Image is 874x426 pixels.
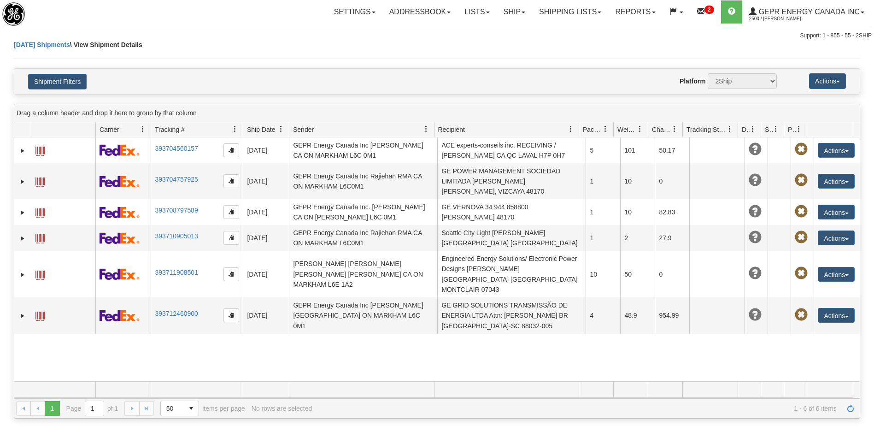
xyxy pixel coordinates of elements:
[620,225,655,251] td: 2
[100,232,140,244] img: 2 - FedEx Express®
[18,234,27,243] a: Expand
[273,121,289,137] a: Ship Date filter column settings
[795,143,808,156] span: Pickup Not Assigned
[586,163,620,199] td: 1
[160,401,199,416] span: Page sizes drop down
[155,145,198,152] a: 393704560157
[437,199,586,225] td: GE VERNOVA 34 944 858800 [PERSON_NAME] 48170
[14,41,70,48] a: [DATE] Shipments
[749,14,818,24] span: 2500 / [PERSON_NAME]
[632,121,648,137] a: Weight filter column settings
[563,121,579,137] a: Recipient filter column settings
[418,121,434,137] a: Sender filter column settings
[252,405,312,412] div: No rows are selected
[100,125,119,134] span: Carrier
[690,0,721,24] a: 2
[223,308,239,322] button: Copy to clipboard
[243,251,289,297] td: [DATE]
[160,401,245,416] span: items per page
[458,0,496,24] a: Lists
[35,308,45,322] a: Label
[243,199,289,225] td: [DATE]
[667,121,682,137] a: Charge filter column settings
[620,199,655,225] td: 10
[438,125,465,134] span: Recipient
[243,297,289,333] td: [DATE]
[135,121,151,137] a: Carrier filter column settings
[437,163,586,199] td: GE POWER MANAGEMENT SOCIEDAD LIMITADA [PERSON_NAME] [PERSON_NAME], VIZCAYA 48170
[655,137,689,163] td: 50.17
[247,125,275,134] span: Ship Date
[742,0,871,24] a: GEPR Energy Canada Inc 2500 / [PERSON_NAME]
[749,174,762,187] span: Unknown
[184,401,199,416] span: select
[289,225,437,251] td: GEPR Energy Canada Inc Rajiehan RMA CA ON MARKHAM L6C0M1
[843,401,858,416] a: Refresh
[620,163,655,199] td: 10
[608,0,662,24] a: Reports
[598,121,613,137] a: Packages filter column settings
[18,270,27,279] a: Expand
[70,41,142,48] span: \ View Shipment Details
[742,125,750,134] span: Delivery Status
[818,143,855,158] button: Actions
[818,231,855,245] button: Actions
[382,0,458,24] a: Addressbook
[749,231,762,244] span: Unknown
[788,125,796,134] span: Pickup Status
[437,297,586,333] td: GE GRID SOLUTIONS TRANSMISSÃO DE ENERGIA LTDA Attn: [PERSON_NAME] BR [GEOGRAPHIC_DATA]-SC 88032-005
[293,125,314,134] span: Sender
[2,2,25,26] img: logo2500.jpg
[655,199,689,225] td: 82.83
[18,146,27,155] a: Expand
[791,121,807,137] a: Pickup Status filter column settings
[532,0,608,24] a: Shipping lists
[35,204,45,219] a: Label
[583,125,602,134] span: Packages
[243,137,289,163] td: [DATE]
[722,121,738,137] a: Tracking Status filter column settings
[289,297,437,333] td: GEPR Energy Canada Inc [PERSON_NAME] [GEOGRAPHIC_DATA] ON MARKHAM L6C 0M1
[437,137,586,163] td: ACE experts-conseils inc. RECEIVING / [PERSON_NAME] CA QC LAVAL H7P 0H7
[223,231,239,245] button: Copy to clipboard
[223,267,239,281] button: Copy to clipboard
[45,401,59,416] span: Page 1
[318,405,837,412] span: 1 - 6 of 6 items
[749,267,762,280] span: Unknown
[818,308,855,323] button: Actions
[686,125,727,134] span: Tracking Status
[100,310,140,321] img: 2 - FedEx Express®
[14,104,860,122] div: grid grouping header
[28,74,87,89] button: Shipment Filters
[243,163,289,199] td: [DATE]
[35,266,45,281] a: Label
[35,173,45,188] a: Label
[586,225,620,251] td: 1
[18,311,27,320] a: Expand
[243,225,289,251] td: [DATE]
[745,121,761,137] a: Delivery Status filter column settings
[289,251,437,297] td: [PERSON_NAME] [PERSON_NAME] [PERSON_NAME] [PERSON_NAME] CA ON MARKHAM L6E 1A2
[155,232,198,240] a: 393710905013
[227,121,243,137] a: Tracking # filter column settings
[809,73,846,89] button: Actions
[223,205,239,219] button: Copy to clipboard
[749,143,762,156] span: Unknown
[765,125,773,134] span: Shipment Issues
[497,0,532,24] a: Ship
[795,267,808,280] span: Pickup Not Assigned
[155,207,198,214] a: 393708797589
[155,310,198,317] a: 393712460900
[818,205,855,219] button: Actions
[617,125,637,134] span: Weight
[85,401,104,416] input: Page 1
[818,267,855,282] button: Actions
[166,404,178,413] span: 50
[289,137,437,163] td: GEPR Energy Canada Inc [PERSON_NAME] CA ON MARKHAM L6C 0M1
[768,121,784,137] a: Shipment Issues filter column settings
[223,174,239,188] button: Copy to clipboard
[655,251,689,297] td: 0
[795,174,808,187] span: Pickup Not Assigned
[35,142,45,157] a: Label
[2,32,872,40] div: Support: 1 - 855 - 55 - 2SHIP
